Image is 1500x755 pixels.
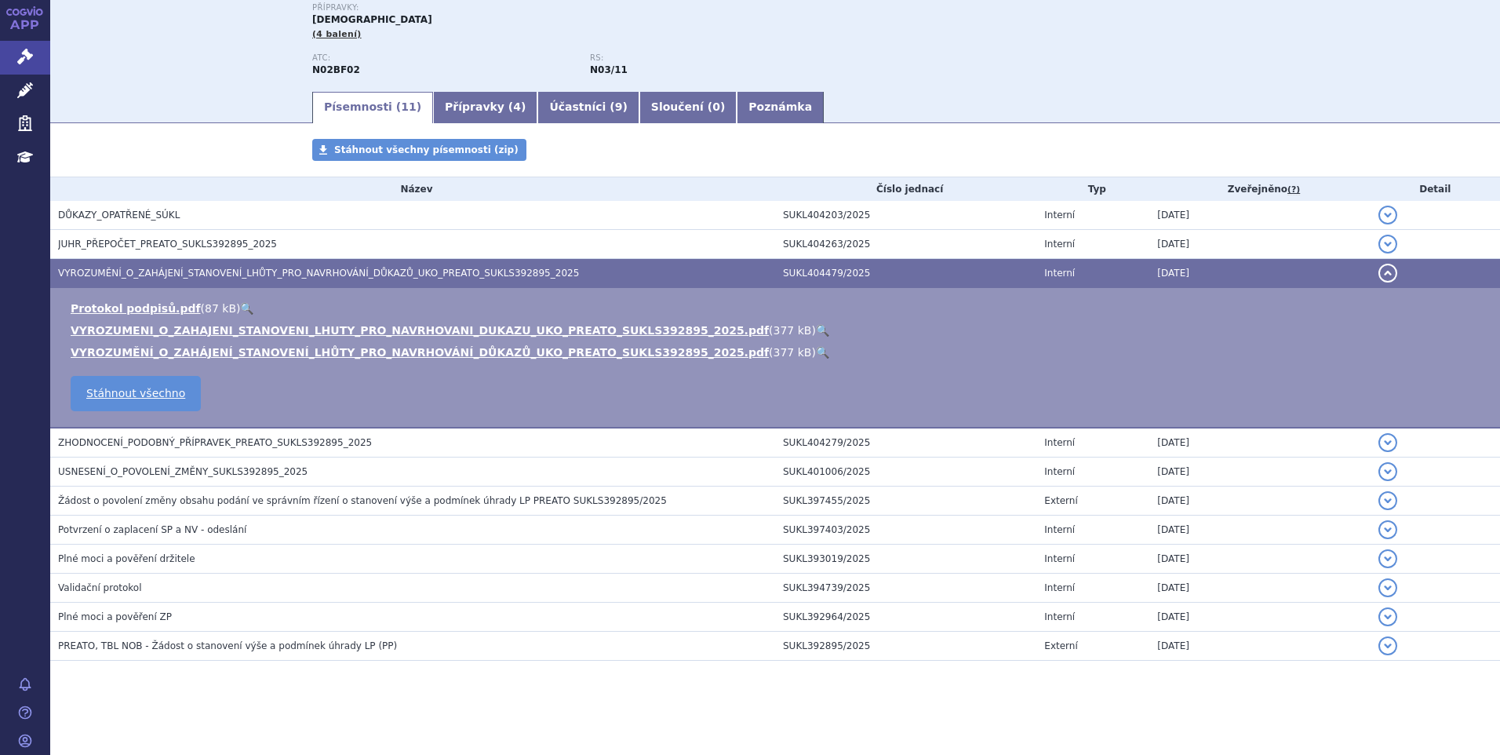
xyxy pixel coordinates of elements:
[1378,520,1397,539] button: detail
[775,603,1036,632] td: SUKL392964/2025
[71,324,769,337] a: VYROZUMENI_O_ZAHAJENI_STANOVENI_LHUTY_PRO_NAVRHOVANI_DUKAZU_UKO_PREATO_SUKLS392895_2025.pdf
[1149,574,1370,603] td: [DATE]
[1149,177,1370,201] th: Zveřejněno
[1287,184,1300,195] abbr: (?)
[1149,428,1370,458] td: [DATE]
[1044,524,1075,535] span: Interní
[1149,632,1370,661] td: [DATE]
[312,92,433,123] a: Písemnosti (11)
[1044,210,1075,221] span: Interní
[1149,516,1370,545] td: [DATE]
[774,346,812,359] span: 377 kB
[1371,177,1500,201] th: Detail
[590,53,852,63] p: RS:
[1149,259,1370,288] td: [DATE]
[775,428,1036,458] td: SUKL404279/2025
[1044,466,1075,477] span: Interní
[615,100,623,113] span: 9
[401,100,416,113] span: 11
[71,376,201,411] a: Stáhnout všechno
[1044,640,1077,651] span: Externí
[58,524,246,535] span: Potvrzení o zaplacení SP a NV - odeslání
[1378,491,1397,510] button: detail
[1149,603,1370,632] td: [DATE]
[1044,495,1077,506] span: Externí
[1378,636,1397,655] button: detail
[58,640,397,651] span: PREATO, TBL NOB - Žádost o stanovení výše a podmínek úhrady LP (PP)
[1378,462,1397,481] button: detail
[537,92,639,123] a: Účastníci (9)
[775,230,1036,259] td: SUKL404263/2025
[50,177,775,201] th: Název
[774,324,812,337] span: 377 kB
[775,177,1036,201] th: Číslo jednací
[58,582,142,593] span: Validační protokol
[1378,578,1397,597] button: detail
[775,516,1036,545] td: SUKL397403/2025
[775,201,1036,230] td: SUKL404203/2025
[1149,545,1370,574] td: [DATE]
[712,100,720,113] span: 0
[71,302,201,315] a: Protokol podpisů.pdf
[1378,235,1397,253] button: detail
[737,92,824,123] a: Poznámka
[1036,177,1149,201] th: Typ
[71,346,769,359] a: VYROZUMĚNÍ_O_ZAHÁJENÍ_STANOVENÍ_LHŮTY_PRO_NAVRHOVÁNÍ_DŮKAZŮ_UKO_PREATO_SUKLS392895_2025.pdf
[58,437,372,448] span: ZHODNOCENÍ_PODOBNÝ_PŘÍPRAVEK_PREATO_SUKLS392895_2025
[775,574,1036,603] td: SUKL394739/2025
[1149,201,1370,230] td: [DATE]
[312,53,574,63] p: ATC:
[1044,239,1075,250] span: Interní
[58,466,308,477] span: USNESENÍ_O_POVOLENÍ_ZMĚNY_SUKLS392895_2025
[775,632,1036,661] td: SUKL392895/2025
[334,144,519,155] span: Stáhnout všechny písemnosti (zip)
[312,64,360,75] strong: PREGABALIN
[775,545,1036,574] td: SUKL393019/2025
[1378,433,1397,452] button: detail
[1378,264,1397,283] button: detail
[639,92,737,123] a: Sloučení (0)
[1149,230,1370,259] td: [DATE]
[1149,458,1370,487] td: [DATE]
[1378,607,1397,626] button: detail
[816,324,829,337] a: 🔍
[71,301,1484,316] li: ( )
[58,553,195,564] span: Plné moci a pověření držitele
[433,92,537,123] a: Přípravky (4)
[1044,268,1075,279] span: Interní
[775,458,1036,487] td: SUKL401006/2025
[312,14,432,25] span: [DEMOGRAPHIC_DATA]
[590,64,628,75] strong: pregabalin
[240,302,253,315] a: 🔍
[816,346,829,359] a: 🔍
[1044,582,1075,593] span: Interní
[1378,549,1397,568] button: detail
[58,611,172,622] span: Plné moci a pověření ZP
[312,3,868,13] p: Přípravky:
[71,345,1484,360] li: ( )
[1044,437,1075,448] span: Interní
[71,323,1484,338] li: ( )
[58,495,667,506] span: Žádost o povolení změny obsahu podání ve správním řízení o stanovení výše a podmínek úhrady LP PR...
[58,210,180,221] span: DŮKAZY_OPATŘENÉ_SÚKL
[513,100,521,113] span: 4
[58,239,277,250] span: JUHR_PŘEPOČET_PREATO_SUKLS392895_2025
[312,29,362,39] span: (4 balení)
[58,268,579,279] span: VYROZUMĚNÍ_O_ZAHÁJENÍ_STANOVENÍ_LHŮTY_PRO_NAVRHOVÁNÍ_DŮKAZŮ_UKO_PREATO_SUKLS392895_2025
[205,302,236,315] span: 87 kB
[1378,206,1397,224] button: detail
[312,139,526,161] a: Stáhnout všechny písemnosti (zip)
[1149,487,1370,516] td: [DATE]
[775,259,1036,288] td: SUKL404479/2025
[1044,611,1075,622] span: Interní
[1044,553,1075,564] span: Interní
[775,487,1036,516] td: SUKL397455/2025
